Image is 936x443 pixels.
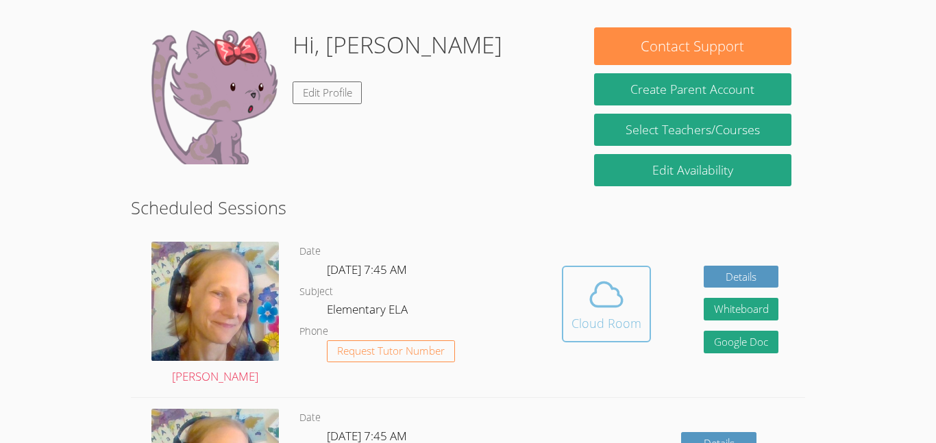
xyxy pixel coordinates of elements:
[594,73,791,105] button: Create Parent Account
[327,300,410,323] dd: Elementary ELA
[145,27,282,164] img: default.png
[299,243,321,260] dt: Date
[704,298,779,320] button: Whiteboard
[594,154,791,186] a: Edit Availability
[151,242,279,361] img: avatar.png
[571,314,641,333] div: Cloud Room
[704,331,779,353] a: Google Doc
[327,262,407,277] span: [DATE] 7:45 AM
[299,409,321,427] dt: Date
[594,114,791,146] a: Select Teachers/Courses
[131,194,805,220] h2: Scheduled Sessions
[562,266,651,342] button: Cloud Room
[299,323,328,340] dt: Phone
[293,81,362,104] a: Edit Profile
[299,283,333,301] dt: Subject
[151,242,279,387] a: [PERSON_NAME]
[337,346,445,356] span: Request Tutor Number
[327,340,455,363] button: Request Tutor Number
[293,27,502,62] h1: Hi, [PERSON_NAME]
[594,27,791,65] button: Contact Support
[704,266,779,288] a: Details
